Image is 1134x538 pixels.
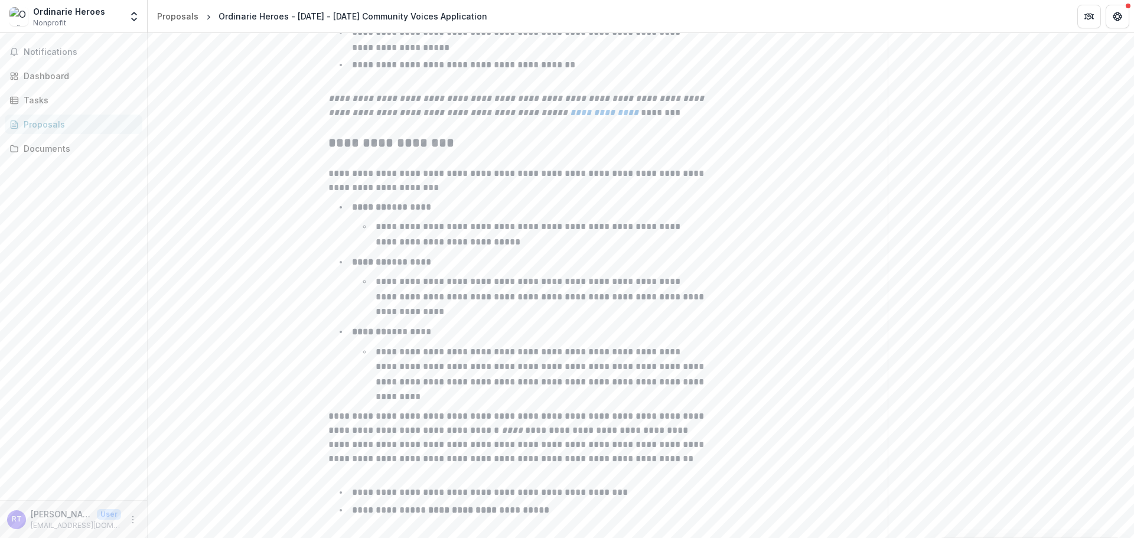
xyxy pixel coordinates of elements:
[97,509,121,520] p: User
[5,66,142,86] a: Dashboard
[33,5,105,18] div: Ordinarie Heroes
[1077,5,1101,28] button: Partners
[24,94,133,106] div: Tasks
[24,70,133,82] div: Dashboard
[24,118,133,131] div: Proposals
[12,516,22,523] div: Ron Toles
[33,18,66,28] span: Nonprofit
[152,8,203,25] a: Proposals
[9,7,28,26] img: Ordinarie Heroes
[152,8,492,25] nav: breadcrumb
[5,115,142,134] a: Proposals
[219,10,487,22] div: Ordinarie Heroes - [DATE] - [DATE] Community Voices Application
[126,513,140,527] button: More
[5,90,142,110] a: Tasks
[157,10,198,22] div: Proposals
[24,47,138,57] span: Notifications
[5,139,142,158] a: Documents
[24,142,133,155] div: Documents
[1106,5,1129,28] button: Get Help
[31,520,121,531] p: [EMAIL_ADDRESS][DOMAIN_NAME]
[126,5,142,28] button: Open entity switcher
[5,43,142,61] button: Notifications
[31,508,92,520] p: [PERSON_NAME]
